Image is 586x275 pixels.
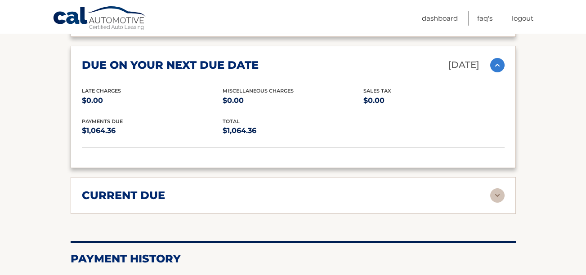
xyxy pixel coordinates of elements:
a: FAQ's [477,11,492,26]
p: $0.00 [363,94,504,107]
span: Sales Tax [363,88,391,94]
span: total [223,118,240,124]
a: Cal Automotive [53,6,147,32]
a: Dashboard [422,11,458,26]
h2: due on your next due date [82,58,259,72]
span: Miscellaneous Charges [223,88,294,94]
img: accordion-rest.svg [490,188,505,203]
span: Payments Due [82,118,123,124]
p: $1,064.36 [82,124,223,137]
img: accordion-active.svg [490,58,505,72]
a: Logout [512,11,533,26]
h2: Payment History [71,252,516,266]
p: $1,064.36 [223,124,363,137]
p: $0.00 [82,94,223,107]
p: $0.00 [223,94,363,107]
span: Late Charges [82,88,121,94]
h2: current due [82,189,165,202]
p: [DATE] [448,57,479,73]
